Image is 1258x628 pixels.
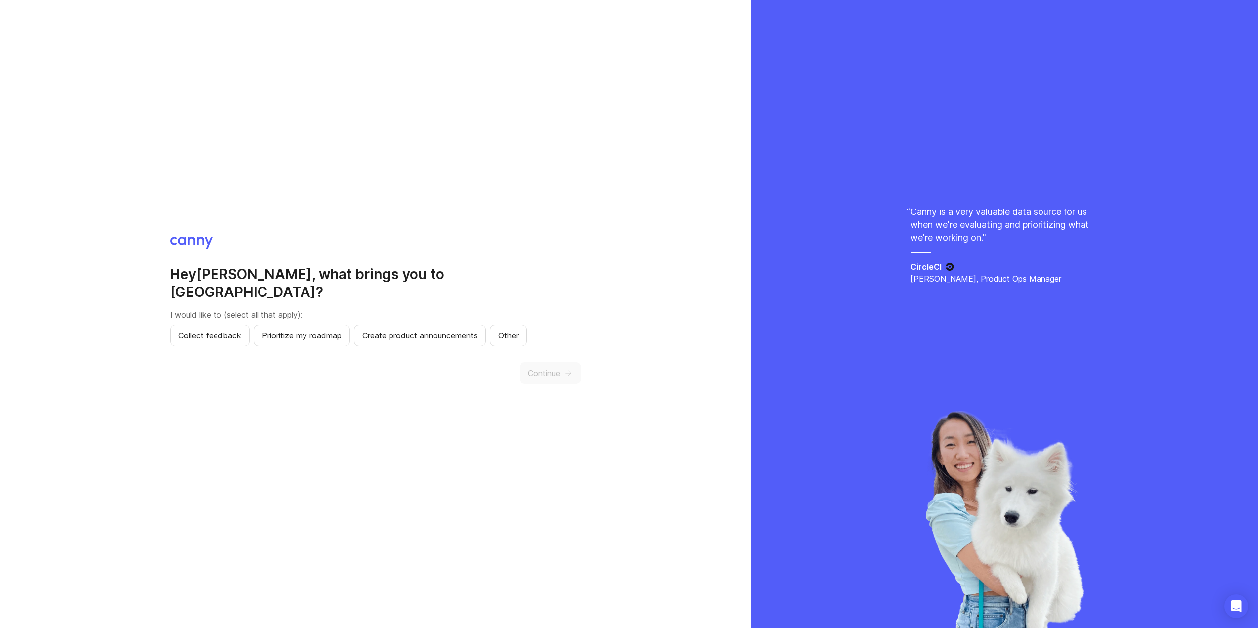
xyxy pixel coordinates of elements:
span: Collect feedback [178,330,241,341]
div: Open Intercom Messenger [1224,594,1248,618]
img: liya-429d2be8cea6414bfc71c507a98abbfa.webp [924,411,1085,628]
span: Create product announcements [362,330,477,341]
button: Collect feedback [170,325,250,346]
img: Canny logo [170,237,213,249]
button: Prioritize my roadmap [254,325,350,346]
h2: Hey [PERSON_NAME] , what brings you to [GEOGRAPHIC_DATA]? [170,265,581,301]
p: [PERSON_NAME], Product Ops Manager [911,273,1098,285]
p: Canny is a very valuable data source for us when we're evaluating and prioritizing what we're wor... [911,206,1098,244]
button: Other [490,325,527,346]
h5: CircleCI [911,261,942,273]
span: Prioritize my roadmap [262,330,342,341]
button: Continue [520,362,581,384]
button: Create product announcements [354,325,486,346]
img: CircleCI logo [946,263,954,271]
span: Other [498,330,519,341]
p: I would like to (select all that apply): [170,309,581,321]
span: Continue [528,367,560,379]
